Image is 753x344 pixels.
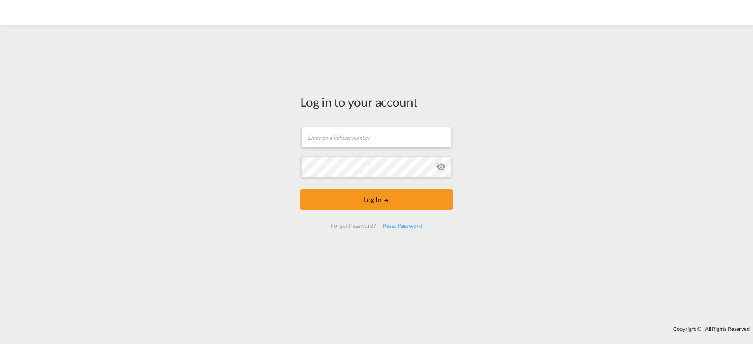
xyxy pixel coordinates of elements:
md-icon: icon-eye-off [436,162,446,172]
div: Log in to your account [300,93,453,110]
input: Enter email/phone number [301,127,451,147]
button: LOGIN [300,189,453,210]
div: Forgot Password? [327,218,379,233]
div: Reset Password [379,218,426,233]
